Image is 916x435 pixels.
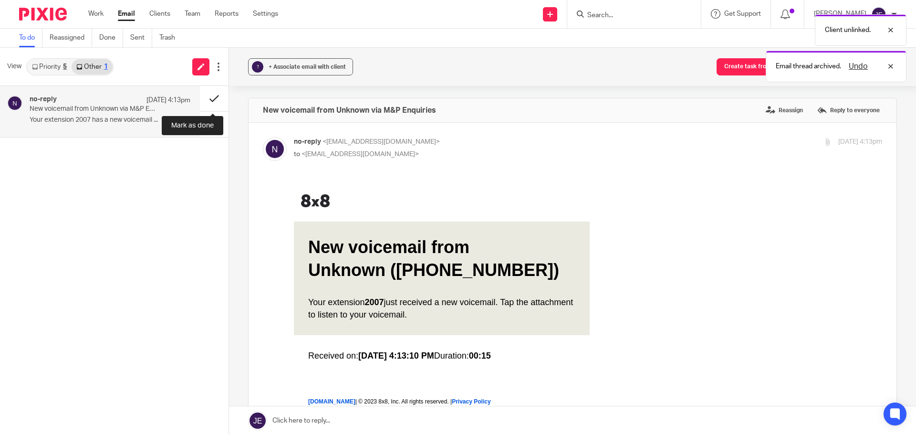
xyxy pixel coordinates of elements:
[14,56,281,102] h1: New voicemail from Unknown ([PHONE_NUMBER])
[302,151,419,158] span: <[EMAIL_ADDRESS][DOMAIN_NAME]>
[323,138,440,145] span: <[EMAIL_ADDRESS][DOMAIN_NAME]>
[871,7,886,22] img: svg%3E
[64,171,140,180] span: [DATE] 4:13:10 PM
[72,59,112,74] a: Other1
[776,62,841,71] p: Email thread archived.
[185,9,200,19] a: Team
[825,25,871,35] p: Client unlinked.
[763,103,805,117] label: Reassign
[294,138,321,145] span: no-reply
[19,29,42,47] a: To do
[71,117,90,127] span: 2007
[294,151,300,158] span: to
[253,9,278,19] a: Settings
[27,59,72,74] a: Priority5
[118,9,135,19] a: Email
[838,137,882,147] p: [DATE] 4:13pm
[14,218,197,225] p: | © 2023 8x8, Inc. All rights reserved. |
[99,29,123,47] a: Done
[175,171,197,180] span: 00:15
[104,64,108,70] div: 1
[30,116,190,124] p: Your extension 2007 has a new voicemail ...
[815,103,882,117] label: Reply to everyone
[30,95,57,104] h4: no-reply
[63,64,67,70] div: 5
[215,9,239,19] a: Reports
[146,95,190,105] p: [DATE] 4:13pm
[88,9,104,19] a: Work
[14,218,62,225] a: [DOMAIN_NAME]
[252,61,263,73] div: ?
[50,29,92,47] a: Reassigned
[149,9,170,19] a: Clients
[158,218,197,225] a: Privacy Policy
[263,137,287,161] img: svg%3E
[846,61,871,72] button: Undo
[7,62,21,72] span: View
[159,29,182,47] a: Trash
[269,64,346,70] span: + Associate email with client
[263,106,436,115] h4: New voicemail from Unknown via M&P Enquiries
[14,116,281,141] p: Your extension just received a new voicemail. Tap the attachment to listen to your voicemail.
[248,58,353,75] button: ? + Associate email with client
[7,95,22,111] img: svg%3E
[14,170,197,182] p: Received on: Duration:
[130,29,152,47] a: Sent
[30,105,158,113] p: New voicemail from Unknown via M&P Enquiries
[19,8,67,21] img: Pixie
[7,14,36,27] img: Logo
